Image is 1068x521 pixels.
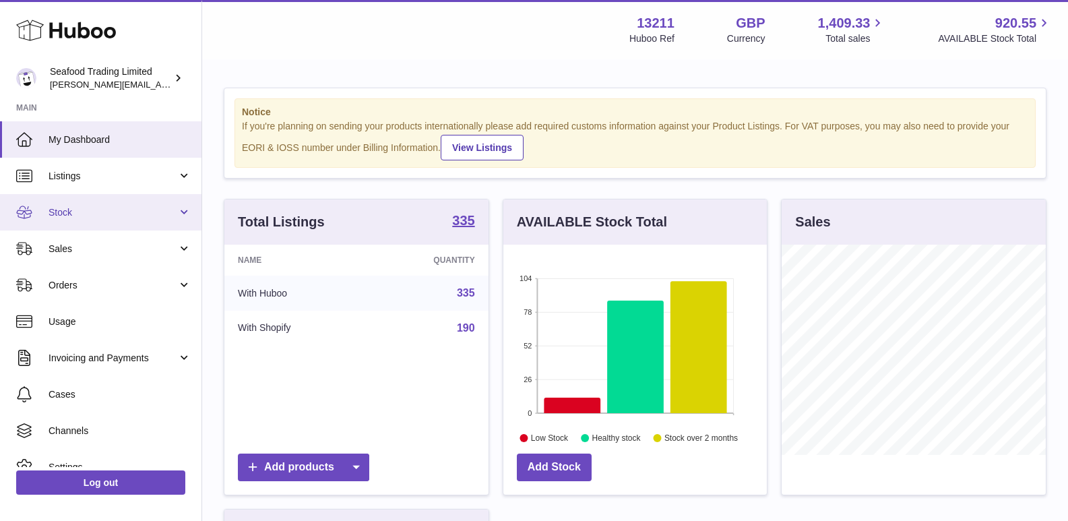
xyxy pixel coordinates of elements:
[592,433,641,443] text: Healthy stock
[49,170,177,183] span: Listings
[49,279,177,292] span: Orders
[242,106,1028,119] strong: Notice
[441,135,524,160] a: View Listings
[50,65,171,91] div: Seafood Trading Limited
[520,274,532,282] text: 104
[995,14,1036,32] span: 920.55
[452,214,474,227] strong: 335
[736,14,765,32] strong: GBP
[49,461,191,474] span: Settings
[818,14,886,45] a: 1,409.33 Total sales
[224,276,367,311] td: With Huboo
[238,454,369,481] a: Add products
[50,79,270,90] span: [PERSON_NAME][EMAIL_ADDRESS][DOMAIN_NAME]
[16,68,36,88] img: nathaniellynch@rickstein.com
[49,133,191,146] span: My Dashboard
[524,342,532,350] text: 52
[49,352,177,365] span: Invoicing and Payments
[224,245,367,276] th: Name
[16,470,185,495] a: Log out
[49,388,191,401] span: Cases
[452,214,474,230] a: 335
[818,14,871,32] span: 1,409.33
[517,454,592,481] a: Add Stock
[224,311,367,346] td: With Shopify
[528,409,532,417] text: 0
[727,32,765,45] div: Currency
[49,315,191,328] span: Usage
[531,433,569,443] text: Low Stock
[367,245,488,276] th: Quantity
[49,243,177,255] span: Sales
[49,206,177,219] span: Stock
[795,213,830,231] h3: Sales
[938,32,1052,45] span: AVAILABLE Stock Total
[242,120,1028,160] div: If you're planning on sending your products internationally please add required customs informati...
[517,213,667,231] h3: AVAILABLE Stock Total
[524,308,532,316] text: 78
[457,322,475,334] a: 190
[938,14,1052,45] a: 920.55 AVAILABLE Stock Total
[664,433,738,443] text: Stock over 2 months
[524,375,532,384] text: 26
[49,425,191,437] span: Channels
[825,32,885,45] span: Total sales
[637,14,674,32] strong: 13211
[238,213,325,231] h3: Total Listings
[629,32,674,45] div: Huboo Ref
[457,287,475,299] a: 335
